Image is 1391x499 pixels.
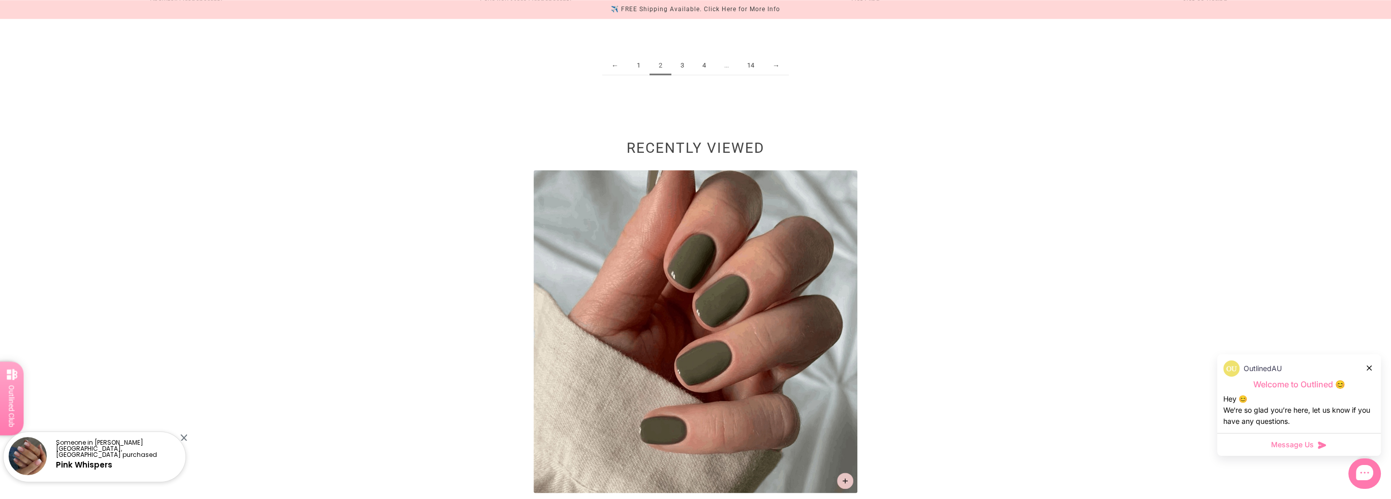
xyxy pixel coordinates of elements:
[650,56,671,75] span: 2
[24,145,1367,156] h2: Recently viewed
[628,56,650,75] a: 1
[602,56,628,75] a: ←
[611,4,780,15] div: ✈️ FREE Shipping Available. Click Here for More Info
[1223,360,1240,377] img: data:image/png;base64,iVBORw0KGgoAAAANSUhEUgAAACQAAAAkCAYAAADhAJiYAAACJklEQVR4AexUO28TQRice/mFQxI...
[763,56,789,75] a: →
[534,170,857,493] img: Enchanted Forest-Press on Manicure-Outlined
[671,56,693,75] a: 3
[1271,440,1314,450] span: Message Us
[1223,393,1375,427] div: Hey 😊 We‘re so glad you’re here, let us know if you have any questions.
[715,56,738,75] span: ...
[56,459,112,470] a: Pink Whispers
[1223,379,1375,390] p: Welcome to Outlined 😊
[837,473,853,489] button: Add to cart
[56,440,177,458] p: Someone in [PERSON_NAME][GEOGRAPHIC_DATA], [GEOGRAPHIC_DATA] purchased
[693,56,715,75] a: 4
[1244,363,1282,374] p: OutlinedAU
[738,56,763,75] a: 14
